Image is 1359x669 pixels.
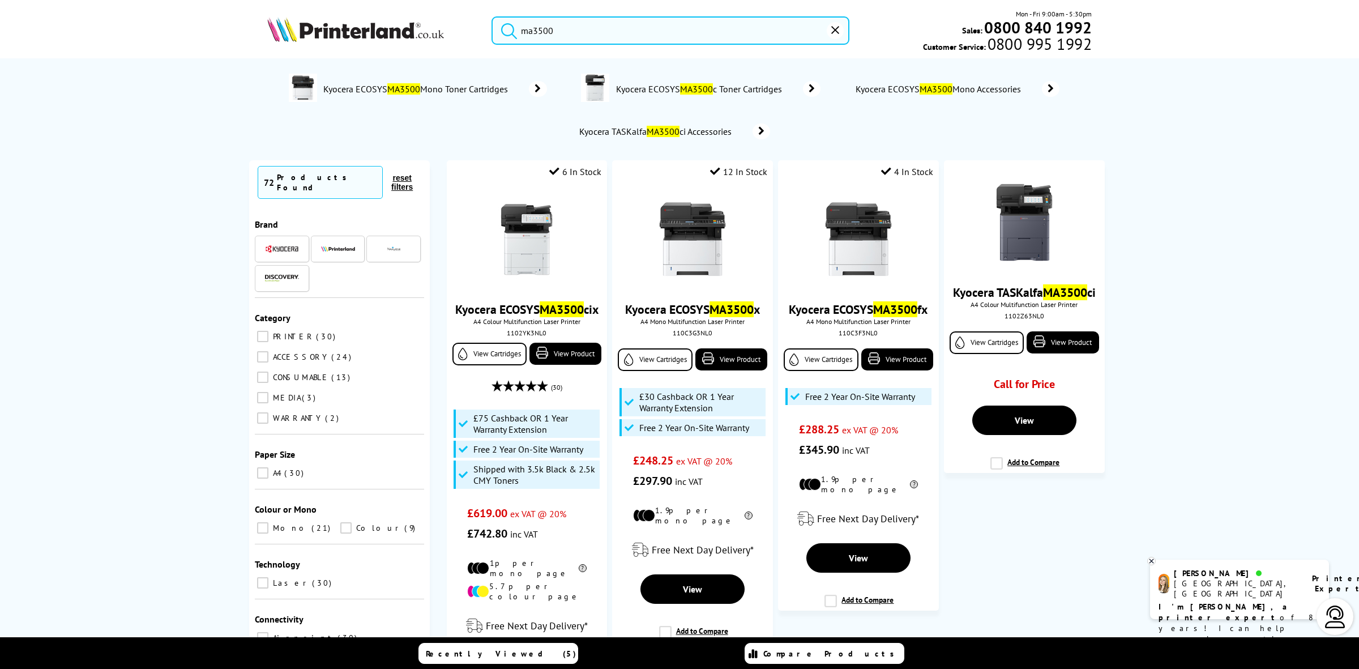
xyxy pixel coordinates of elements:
a: View Product [695,348,767,370]
b: 0800 840 1992 [984,17,1092,38]
a: Compare Products [745,643,904,664]
img: Kyocera-TASKalfa-MA3500ci-Front-Small.jpg [982,180,1067,265]
img: kyocera-ma3500fx-front-small.jpg [816,197,901,282]
a: View Product [861,348,933,370]
a: Kyocera ECOSYSMA3500Mono Toner Cartridges [323,74,547,104]
span: inc VAT [842,445,870,456]
img: Discovery [265,275,299,282]
span: 9 [404,523,418,533]
span: ex VAT @ 20% [676,455,732,467]
b: I'm [PERSON_NAME], a printer expert [1159,602,1290,623]
div: 1102Z63NL0 [952,312,1096,320]
span: £619.00 [467,506,507,521]
span: View [683,583,702,595]
span: £75 Cashback OR 1 Year Warranty Extension [473,412,597,435]
a: Kyocera TASKalfaMA3500ci Accessories [578,123,770,139]
a: View Cartridges [618,348,692,371]
mark: MA3500 [680,83,713,95]
li: 1.9p per mono page [633,505,753,526]
img: Printerland [321,246,355,252]
div: 4 In Stock [881,166,933,177]
span: inc VAT [510,529,538,540]
input: Sear [492,16,849,45]
span: (30) [551,377,562,398]
mark: MA3500 [1043,284,1087,300]
a: Printerland Logo [267,17,477,44]
a: Kyocera ECOSYSMA3500Mono Accessories [854,81,1059,97]
div: Call for Price [964,377,1084,397]
li: 5.7p per colour page [467,581,587,602]
span: Kyocera ECOSYS Mono Accessories [854,83,1025,95]
span: Category [255,312,290,323]
input: ACCESSORY 24 [257,351,268,363]
span: Free Next Day Delivery* [817,512,919,525]
span: Compare Products [763,649,900,659]
span: Shipped with 3.5k Black & 2.5k CMY Toners [473,463,597,486]
span: A4 Mono Multifunction Laser Printer [784,317,933,326]
img: amy-livechat.png [1159,574,1169,594]
span: Recently Viewed (5) [426,649,576,659]
a: View Cartridges [452,343,527,365]
a: Kyocera ECOSYSMA3500c Toner Cartridges [615,74,820,104]
a: View [640,574,745,604]
span: Kyocera TASKalfa ci Accessories [578,126,736,137]
input: PRINTER 30 [257,331,268,342]
span: Technology [255,559,300,570]
a: View [806,543,911,573]
div: 110C3F3NL0 [787,329,930,337]
mark: MA3500 [710,301,754,317]
a: View Product [529,343,601,365]
mark: MA3500 [920,83,952,95]
span: £297.90 [633,474,672,488]
img: Printerland Logo [267,17,444,42]
span: £742.80 [467,526,507,541]
div: 1102YK3NL0 [455,329,599,337]
a: View Product [1027,331,1099,353]
span: Free 2 Year On-Site Warranty [805,391,915,402]
label: Add to Compare [990,457,1059,479]
div: 12 In Stock [710,166,767,177]
span: ex VAT @ 20% [510,508,566,519]
span: CONSUMABLE [270,372,330,382]
a: View Cartridges [950,331,1024,354]
span: Customer Service: [923,39,1092,52]
a: View Cartridges [784,348,858,371]
span: 13 [331,372,353,382]
span: £248.25 [633,453,673,468]
span: Free 2 Year On-Site Warranty [639,422,749,433]
span: Mono [270,523,310,533]
input: Mono 21 [257,522,268,534]
span: Colour [353,523,403,533]
div: 110C3G3NL0 [621,329,764,337]
a: Kyocera TASKalfaMA3500ci [953,284,1096,300]
span: Laser [270,578,311,588]
span: 72 [264,177,274,188]
li: 1.9p per mono page [799,474,918,495]
div: modal_delivery [618,534,767,566]
a: 0800 840 1992 [982,22,1092,33]
span: MEDIA [270,393,301,403]
img: Navigator [387,242,401,256]
label: Add to Compare [824,595,894,616]
span: 21 [311,523,333,533]
span: £30 Cashback OR 1 Year Warranty Extension [639,391,763,414]
span: 24 [331,352,354,362]
span: PRINTER [270,331,315,342]
span: Kyocera ECOSYS Mono Toner Cartridges [323,83,512,95]
span: A4 Mono Multifunction Laser Printer [618,317,767,326]
span: Colour or Mono [255,504,317,515]
span: A4 Colour Multifunction Laser Printer [452,317,601,326]
span: inc VAT [675,476,703,487]
span: A4 [270,468,283,478]
span: £345.90 [799,442,839,457]
span: 30 [337,633,360,643]
span: A4 Colour Multifunction Laser Printer [950,300,1099,309]
li: 1p per mono page [467,558,587,578]
input: WARRANTY 2 [257,412,268,424]
span: ACCESSORY [270,352,330,362]
span: 0800 995 1992 [986,39,1092,49]
span: Connectivity [255,613,304,625]
a: View [972,406,1076,435]
span: Brand [255,219,278,230]
mark: MA3500 [873,301,917,317]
